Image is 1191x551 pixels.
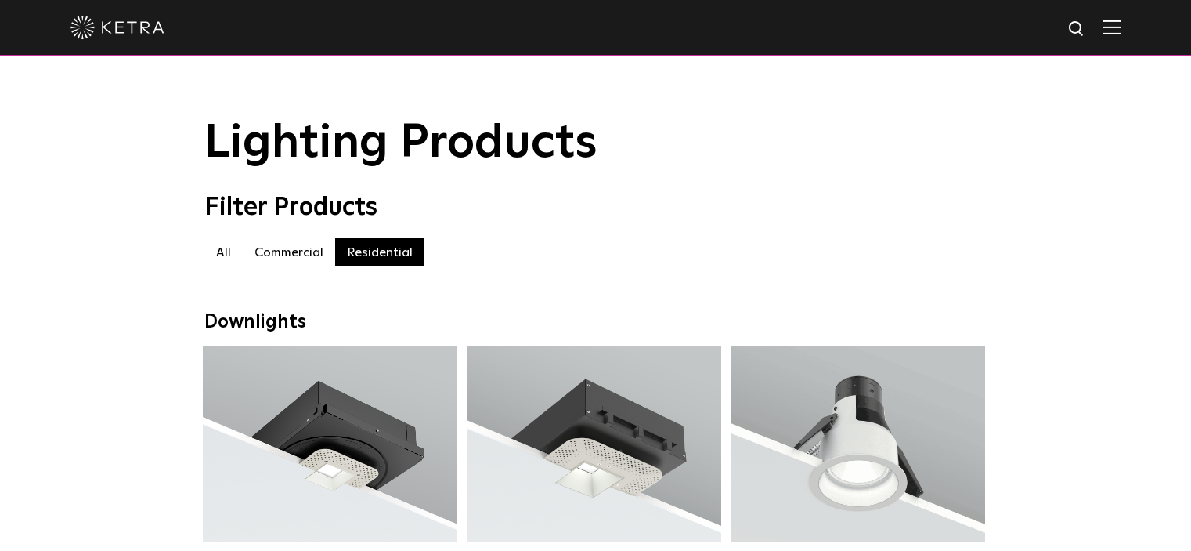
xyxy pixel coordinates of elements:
[204,238,243,266] label: All
[204,120,597,167] span: Lighting Products
[204,193,987,223] div: Filter Products
[335,238,424,266] label: Residential
[243,238,335,266] label: Commercial
[1067,20,1087,39] img: search icon
[70,16,164,39] img: ketra-logo-2019-white
[1103,20,1121,34] img: Hamburger%20Nav.svg
[204,311,987,334] div: Downlights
